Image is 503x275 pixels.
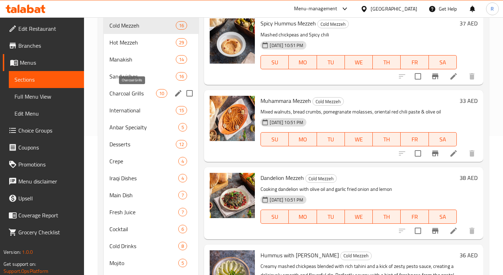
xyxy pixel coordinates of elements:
span: Branches [18,41,78,50]
div: Cold Mezzeh [312,97,344,106]
img: Muhammara Mezzeh [210,96,255,141]
div: Cold Mezzeh [305,174,337,183]
span: Cocktail [109,225,179,233]
img: Dandelion Mezzeh [210,173,255,218]
div: items [178,174,187,182]
div: Main Dish7 [104,187,199,204]
div: Hot Mezzeh29 [104,34,199,51]
div: [GEOGRAPHIC_DATA] [371,5,417,13]
div: items [176,21,187,30]
div: Crepe [109,157,179,165]
div: Iraqi Dishes4 [104,170,199,187]
div: Cold Mezzeh [109,21,176,30]
h6: 33 AED [460,96,478,106]
span: MO [292,212,314,222]
span: Upsell [18,194,78,203]
span: 14 [176,56,187,63]
span: 5 [179,124,187,131]
span: Hummus with [PERSON_NAME] [261,250,339,261]
button: Branch-specific-item [427,68,444,85]
div: Anbar Specialty5 [104,119,199,136]
span: Sections [14,75,78,84]
div: items [178,259,187,267]
span: Edit Restaurant [18,24,78,33]
div: items [176,38,187,47]
div: Sandwiches [109,72,176,81]
span: Cold Mezzeh [318,20,348,28]
p: Mashed chickpeas and Spicy chili [261,30,457,39]
span: Desserts [109,140,176,148]
span: [DATE] 10:51 PM [267,119,306,126]
span: Main Dish [109,191,179,199]
div: items [178,242,187,250]
span: Select to update [411,146,425,161]
a: Coverage Report [3,207,84,224]
a: Upsell [3,190,84,207]
span: 12 [176,141,187,148]
span: 10 [156,90,167,97]
span: Coverage Report [18,211,78,220]
button: TU [317,55,345,69]
span: Anbar Specialty [109,123,179,131]
span: Grocery Checklist [18,228,78,236]
button: FR [401,132,429,146]
a: Menus [3,54,84,71]
div: items [176,140,187,148]
span: Edit Menu [14,109,78,118]
a: Edit menu item [449,149,458,158]
span: 4 [179,175,187,182]
span: [DATE] 10:51 PM [267,197,306,203]
button: TH [373,55,401,69]
span: Charcoal Grills [109,89,156,98]
span: Iraqi Dishes [109,174,179,182]
p: Mixed walnuts, bread crumbs, pomegranate molasses, oriental red chili paste & olive oil [261,107,457,116]
img: Spicy Hummus Mezzeh [210,18,255,64]
span: Spicy Hummus Mezzeh [261,18,316,29]
span: 5 [179,260,187,267]
p: Cooking dandelion with olive oil and garlic fried onion and lemon [261,185,457,194]
span: Get support on: [4,259,36,269]
div: Cold Drinks8 [104,238,199,254]
span: 1.0.0 [22,247,33,257]
button: Branch-specific-item [427,145,444,162]
div: items [178,123,187,131]
span: SU [264,212,286,222]
span: Cold Mezzeh [341,252,371,260]
a: Sections [9,71,84,88]
div: Sandwiches16 [104,68,199,85]
span: Cold Drinks [109,242,179,250]
a: Coupons [3,139,84,156]
div: Cocktail6 [104,221,199,238]
span: TU [320,134,342,145]
div: Fresh Juice7 [104,204,199,221]
h6: 37 AED [460,18,478,28]
div: Crepe4 [104,153,199,170]
span: Hot Mezzeh [109,38,176,47]
div: Desserts12 [104,136,199,153]
span: Muhammara Mezzeh [261,95,311,106]
span: TU [320,57,342,68]
button: SU [261,132,289,146]
span: SU [264,57,286,68]
a: Branches [3,37,84,54]
button: MO [289,210,317,224]
a: Edit Menu [9,105,84,122]
div: International15 [104,102,199,119]
span: TH [376,57,398,68]
button: Branch-specific-item [427,222,444,239]
button: TU [317,132,345,146]
a: Promotions [3,156,84,173]
button: FR [401,55,429,69]
span: Menu disclaimer [18,177,78,186]
span: Coupons [18,143,78,152]
button: SU [261,55,289,69]
h6: 36 AED [460,250,478,260]
div: Cold Mezzeh16 [104,17,199,34]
